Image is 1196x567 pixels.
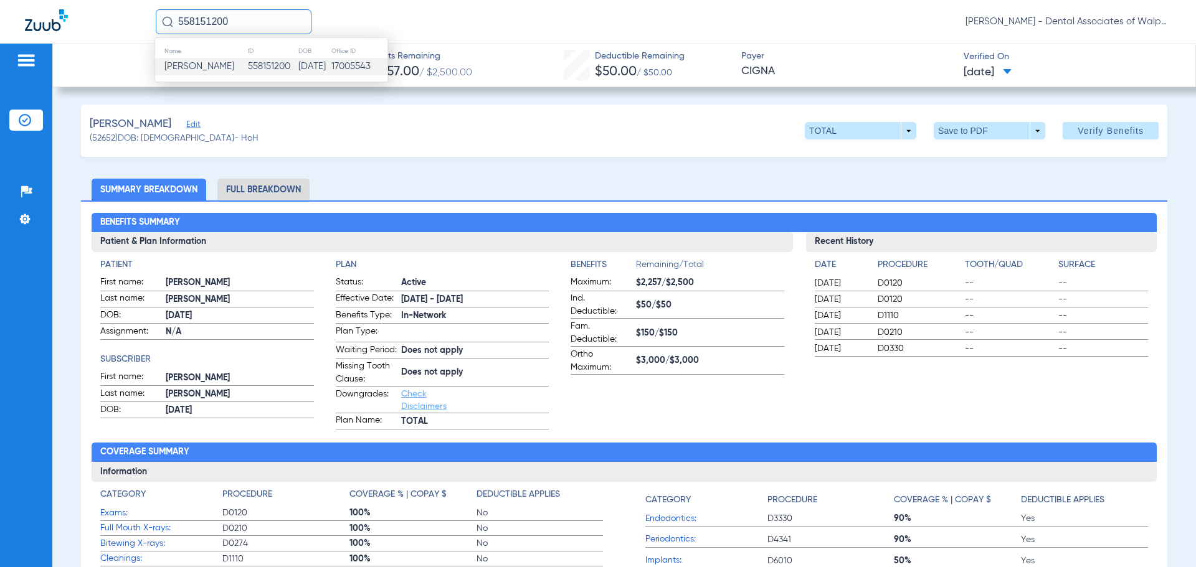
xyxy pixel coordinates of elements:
[166,326,313,339] span: N/A
[878,342,961,355] span: D0330
[336,325,397,342] span: Plan Type:
[349,522,477,535] span: 100%
[25,9,68,31] img: Zuub Logo
[401,344,549,357] span: Does not apply
[166,276,313,289] span: [PERSON_NAME]
[1078,126,1144,136] span: Verify Benefits
[92,443,1156,462] h2: Coverage Summary
[741,63,953,79] span: CIGNA
[222,507,349,519] span: D0120
[100,370,161,385] span: First name:
[100,309,161,324] span: DOB:
[349,507,477,519] span: 100%
[571,258,636,276] app-breakdown-title: Benefits
[767,512,895,525] span: D3330
[645,554,767,567] span: Implants:
[166,404,313,417] span: [DATE]
[336,388,397,413] span: Downgrades:
[92,213,1156,233] h2: Benefits Summary
[336,258,549,271] h4: Plan
[637,68,672,77] span: / $50.00
[100,325,161,340] span: Assignment:
[166,372,313,385] span: [PERSON_NAME]
[1021,533,1148,546] span: Yes
[965,293,1054,306] span: --
[100,552,222,565] span: Cleanings:
[878,326,961,339] span: D0210
[92,232,792,252] h3: Patient & Plan Information
[298,44,331,58] th: DOB
[645,533,767,546] span: Periodontics:
[155,44,247,58] th: Name
[645,512,767,525] span: Endodontics:
[336,292,397,307] span: Effective Date:
[645,494,691,507] h4: Category
[401,415,549,428] span: TOTAL
[965,277,1054,289] span: --
[1058,258,1147,271] h4: Surface
[401,366,549,379] span: Does not apply
[419,68,472,78] span: / $2,500.00
[100,403,161,418] span: DOB:
[636,258,784,276] span: Remaining/Total
[965,258,1054,271] h4: Tooth/Quad
[1058,309,1147,322] span: --
[166,309,313,322] span: [DATE]
[100,488,222,505] app-breakdown-title: Category
[894,555,1021,567] span: 50%
[964,50,1175,63] span: Verified On
[571,320,632,346] span: Fam. Deductible:
[477,522,604,535] span: No
[636,327,784,340] span: $150/$150
[222,537,349,550] span: D0274
[966,16,1171,28] span: [PERSON_NAME] - Dental Associates of Walpole
[1134,507,1196,567] iframe: Chat Widget
[100,387,161,402] span: Last name:
[645,488,767,511] app-breakdown-title: Category
[964,65,1012,80] span: [DATE]
[571,258,636,271] h4: Benefits
[162,16,173,27] img: Search Icon
[349,488,447,501] h4: Coverage % | Copay $
[247,58,298,75] td: 558151200
[100,276,161,291] span: First name:
[815,277,867,289] span: [DATE]
[571,292,632,318] span: Ind. Deductible:
[965,326,1054,339] span: --
[477,507,604,519] span: No
[401,390,447,411] a: Check Disclaimers
[331,44,387,58] th: Office ID
[815,326,867,339] span: [DATE]
[217,179,310,200] li: Full Breakdown
[1058,342,1147,355] span: --
[401,309,549,322] span: In-Network
[336,360,397,386] span: Missing Tooth Clause:
[100,258,313,271] app-breakdown-title: Patient
[90,116,171,132] span: [PERSON_NAME]
[100,507,222,520] span: Exams:
[767,555,895,567] span: D6010
[298,58,331,75] td: [DATE]
[767,488,895,511] app-breakdown-title: Procedure
[767,533,895,546] span: D4341
[571,348,632,374] span: Ortho Maximum:
[965,309,1054,322] span: --
[1021,494,1104,507] h4: Deductible Applies
[336,276,397,291] span: Status:
[100,353,313,366] h4: Subscriber
[894,512,1021,525] span: 90%
[336,309,397,324] span: Benefits Type:
[595,50,685,63] span: Deductible Remaining
[878,258,961,271] h4: Procedure
[90,132,259,145] span: (52652) DOB: [DEMOGRAPHIC_DATA] - HoH
[815,293,867,306] span: [DATE]
[815,258,867,276] app-breakdown-title: Date
[965,258,1054,276] app-breakdown-title: Tooth/Quad
[636,299,784,312] span: $50/$50
[965,342,1054,355] span: --
[878,293,961,306] span: D0120
[815,309,867,322] span: [DATE]
[894,494,991,507] h4: Coverage % | Copay $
